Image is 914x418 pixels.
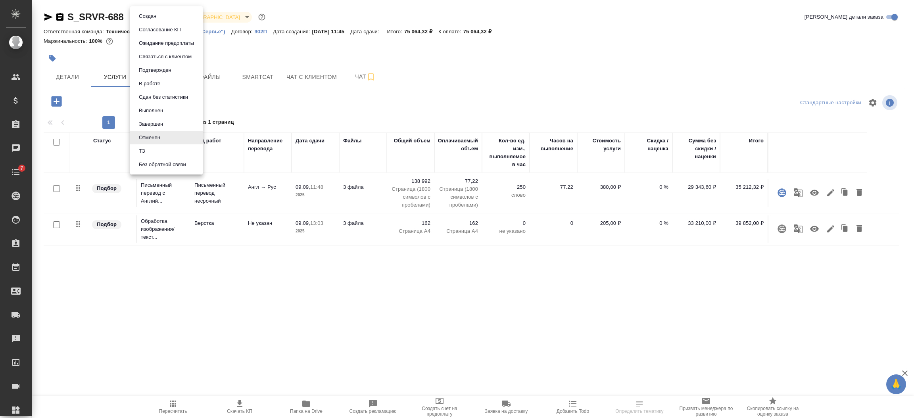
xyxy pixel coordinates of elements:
button: Отменен [136,133,163,142]
button: Сдан без статистики [136,93,190,102]
button: Выполнен [136,106,165,115]
button: Создан [136,12,159,21]
button: Связаться с клиентом [136,52,194,61]
button: Без обратной связи [136,160,188,169]
button: Согласование КП [136,25,183,34]
button: ТЗ [136,147,148,155]
button: В работе [136,79,163,88]
button: Ожидание предоплаты [136,39,196,48]
button: Подтвержден [136,66,174,75]
button: Завершен [136,120,165,128]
